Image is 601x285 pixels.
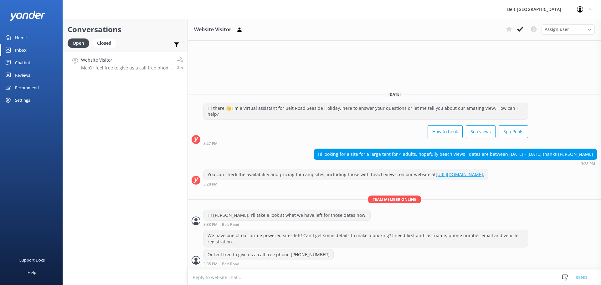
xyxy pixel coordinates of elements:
[542,24,595,34] div: Assign User
[15,56,30,69] div: Chatbot
[9,11,45,21] img: yonder-white-logo.png
[15,81,39,94] div: Recommend
[581,162,595,166] strong: 3:28 PM
[385,92,404,97] span: [DATE]
[203,182,488,186] div: Sep 20 2025 03:28pm (UTC +12:00) Pacific/Auckland
[92,39,119,46] a: Closed
[204,103,528,120] div: Hi there 👋 I'm a virtual assistant for Belt Road Seaside Holiday, here to answer your questions o...
[203,222,371,227] div: Sep 20 2025 03:33pm (UTC +12:00) Pacific/Auckland
[68,38,89,48] div: Open
[314,161,597,166] div: Sep 20 2025 03:28pm (UTC +12:00) Pacific/Auckland
[203,142,218,145] strong: 3:27 PM
[222,262,239,266] span: Belt Road
[203,182,218,186] strong: 3:28 PM
[15,69,30,81] div: Reviews
[222,223,239,227] span: Belt Road
[466,125,496,138] button: Sea views
[194,26,231,34] h3: Website Visitor
[15,94,30,106] div: Settings
[204,230,528,247] div: We have one of our prime powered sites left! Can I get some details to make a booking? I need fir...
[203,262,218,266] strong: 3:35 PM
[204,169,488,180] div: You can check the availability and pricing for campsites, including those with beach views, on ou...
[15,44,27,56] div: Inbox
[81,65,172,71] p: Me: Or feel free to give us a call free phone [PHONE_NUMBER]
[81,57,172,64] h4: Website Visitor
[68,23,183,35] h2: Conversations
[545,26,569,33] span: Assign user
[203,223,218,227] strong: 3:33 PM
[68,39,92,46] a: Open
[203,262,334,266] div: Sep 20 2025 03:35pm (UTC +12:00) Pacific/Auckland
[177,65,183,70] span: Sep 20 2025 03:35pm (UTC +12:00) Pacific/Auckland
[28,266,36,279] div: Help
[204,249,333,260] div: Or feel free to give us a call free phone [PHONE_NUMBER]
[314,149,597,160] div: Hi looking for a site for a large tent for 4 adults, hopefully beach views , dates are between [D...
[499,125,528,138] button: Spa Pools
[428,125,463,138] button: How to book
[63,52,187,75] a: Website VisitorMe:Or feel free to give us a call free phone [PHONE_NUMBER]2m
[204,210,370,221] div: Hi [PERSON_NAME], I'll take a look at what we have left for those dates now.
[19,254,45,266] div: Support Docs
[203,141,528,145] div: Sep 20 2025 03:27pm (UTC +12:00) Pacific/Auckland
[436,171,484,177] a: [URL][DOMAIN_NAME].
[368,196,421,203] span: Team member online
[92,38,116,48] div: Closed
[15,31,27,44] div: Home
